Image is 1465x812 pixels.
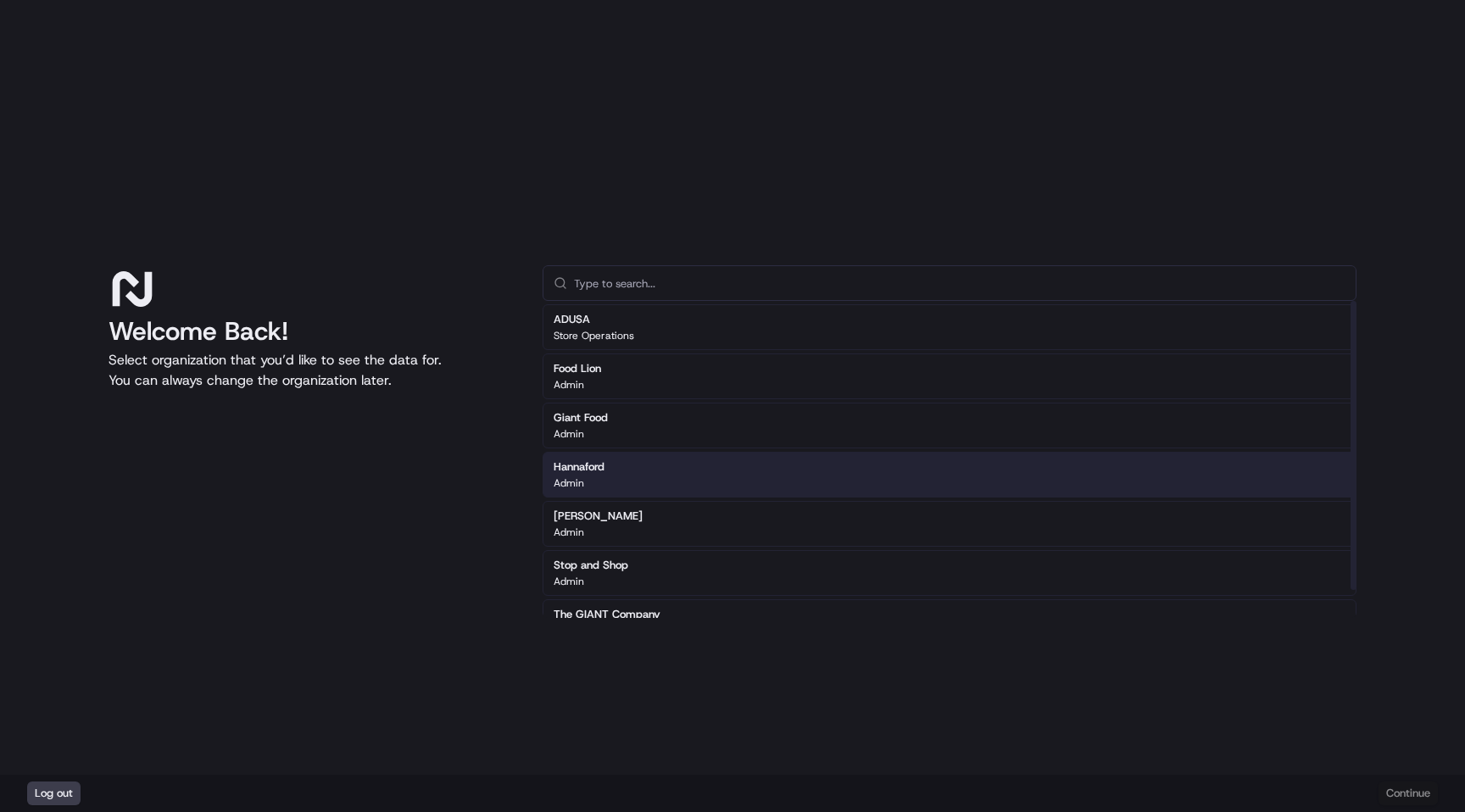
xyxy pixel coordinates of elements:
h2: Food Lion [554,361,601,376]
h2: The GIANT Company [554,607,660,622]
h2: Giant Food [554,410,608,425]
h2: Stop and Shop [554,558,628,573]
p: Select organization that you’d like to see the data for. You can always change the organization l... [109,350,515,391]
h1: Welcome Back! [109,316,515,347]
button: Log out [27,781,81,805]
div: Suggestions [543,301,1356,648]
p: Admin [554,427,584,441]
p: Admin [554,476,584,490]
p: Admin [554,378,584,392]
input: Type to search... [574,266,1345,300]
p: Store Operations [554,329,634,342]
h2: ADUSA [554,312,634,327]
h2: Hannaford [554,459,604,475]
h2: [PERSON_NAME] [554,509,643,524]
p: Admin [554,575,584,588]
p: Admin [554,526,584,539]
